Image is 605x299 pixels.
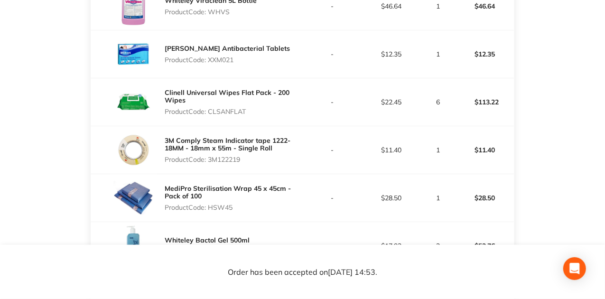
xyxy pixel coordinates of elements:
p: $11.40 [456,139,514,161]
p: - [303,194,362,202]
p: Product Code: 3M122219 [165,156,302,163]
a: [PERSON_NAME] Antibacterial Tablets [165,44,290,53]
p: Product Code: CLSANFLAT [165,108,302,115]
p: - [303,98,362,106]
p: $28.50 [456,187,514,209]
p: Product Code: WHVS [165,8,257,16]
a: 3M Comply Steam Indicator tape 1222-18MM - 18mm x 55m - Single Roll [165,136,290,152]
div: Open Intercom Messenger [563,257,586,280]
p: 3 [421,242,454,250]
p: - [303,146,362,154]
a: Whiteley Bactol Gel 500ml [165,236,250,244]
p: $17.92 [362,242,420,250]
p: 1 [421,194,454,202]
p: 1 [421,146,454,154]
a: Clinell Universal Wipes Flat Pack - 200 Wipes [165,88,289,104]
p: - [303,2,362,10]
p: - [303,50,362,58]
img: eHdlNmdqNQ [110,222,157,270]
p: $46.64 [362,2,420,10]
p: 1 [421,2,454,10]
p: $12.35 [456,43,514,65]
p: 1 [421,50,454,58]
p: $113.22 [456,91,514,113]
img: Y2lybDRyeA [110,174,157,222]
p: $12.35 [362,50,420,58]
p: - [303,242,362,250]
p: Product Code: HSW45 [165,204,302,211]
p: $11.40 [362,146,420,154]
img: aXB2Y2ZydA [110,78,157,126]
p: 6 [421,98,454,106]
img: MHY3cnF0ag [110,126,157,174]
p: $28.50 [362,194,420,202]
p: $22.45 [362,98,420,106]
img: ZXk2N3gyMw [110,30,157,78]
p: $53.76 [456,234,514,257]
a: MediPro Sterilisation Wrap 45 x 45cm - Pack of 100 [165,184,291,200]
p: Order has been accepted on [DATE] 14:53 . [228,268,377,276]
p: Product Code: XXM021 [165,56,290,64]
